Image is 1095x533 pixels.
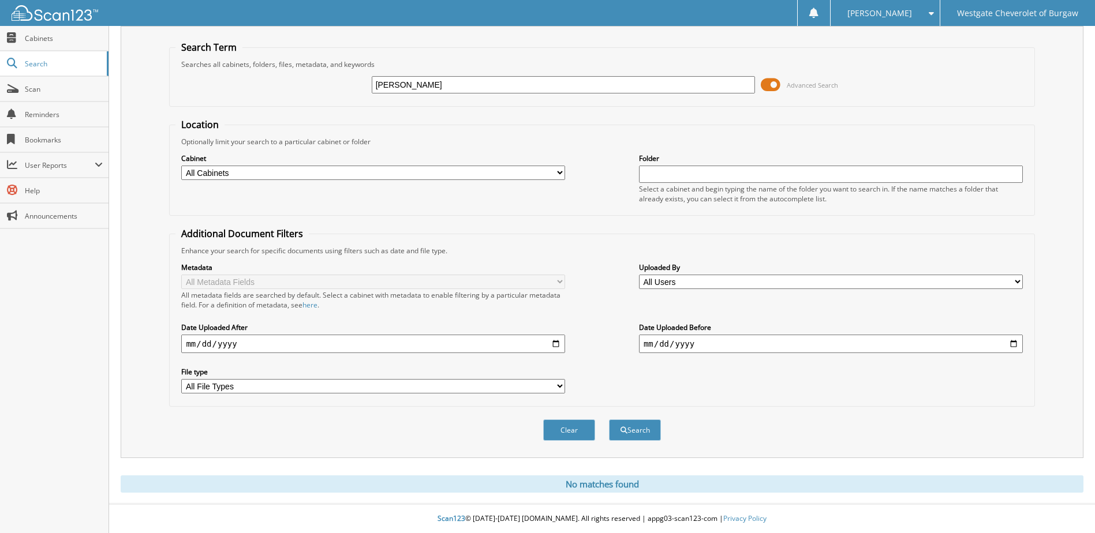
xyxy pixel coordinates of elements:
[25,211,103,221] span: Announcements
[181,290,565,310] div: All metadata fields are searched by default. Select a cabinet with metadata to enable filtering b...
[723,513,767,523] a: Privacy Policy
[957,10,1078,17] span: Westgate Cheverolet of Burgaw
[25,33,103,43] span: Cabinets
[175,137,1028,147] div: Optionally limit your search to a particular cabinet or folder
[639,322,1023,332] label: Date Uploaded Before
[175,59,1028,69] div: Searches all cabinets, folders, files, metadata, and keywords
[787,81,838,89] span: Advanced Search
[175,246,1028,256] div: Enhance your search for specific documents using filters such as date and file type.
[302,300,317,310] a: here
[121,475,1083,493] div: No matches found
[25,135,103,145] span: Bookmarks
[639,184,1023,204] div: Select a cabinet and begin typing the name of the folder you want to search in. If the name match...
[175,118,225,131] legend: Location
[181,367,565,377] label: File type
[847,10,912,17] span: [PERSON_NAME]
[639,335,1023,353] input: end
[25,59,101,69] span: Search
[543,419,595,441] button: Clear
[12,5,98,21] img: scan123-logo-white.svg
[25,84,103,94] span: Scan
[109,505,1095,533] div: © [DATE]-[DATE] [DOMAIN_NAME]. All rights reserved | appg03-scan123-com |
[181,153,565,163] label: Cabinet
[25,160,95,170] span: User Reports
[181,335,565,353] input: start
[639,262,1023,272] label: Uploaded By
[181,262,565,272] label: Metadata
[438,513,465,523] span: Scan123
[175,41,242,54] legend: Search Term
[181,322,565,332] label: Date Uploaded After
[25,110,103,119] span: Reminders
[175,227,309,240] legend: Additional Document Filters
[25,186,103,196] span: Help
[1037,478,1095,533] iframe: Chat Widget
[609,419,661,441] button: Search
[639,153,1023,163] label: Folder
